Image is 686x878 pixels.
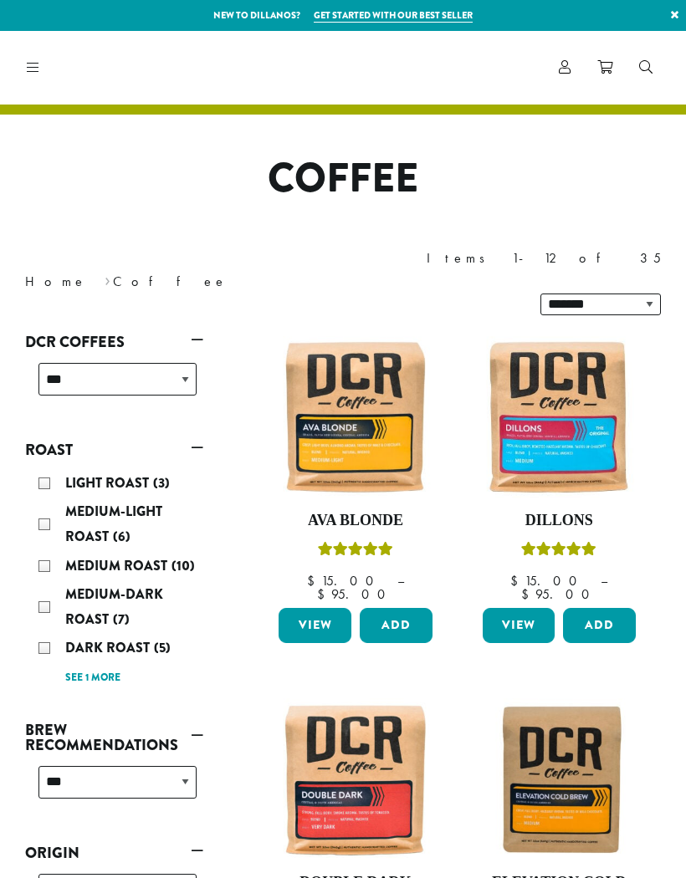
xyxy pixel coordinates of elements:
[279,608,351,643] a: View
[626,54,666,81] a: Search
[510,572,525,590] span: $
[25,328,203,356] a: DCR Coffees
[479,698,640,860] img: Elevation-Cold-Brew-300x300.jpg
[318,539,393,564] div: Rated 5.00 out of 5
[65,584,163,629] span: Medium-Dark Roast
[25,759,203,819] div: Brew Recommendations
[521,539,596,564] div: Rated 5.00 out of 5
[65,556,171,575] span: Medium Roast
[317,585,393,603] bdi: 95.00
[13,155,673,203] h1: Coffee
[25,273,87,290] a: Home
[65,638,154,657] span: Dark Roast
[510,572,585,590] bdi: 15.00
[65,473,153,493] span: Light Roast
[427,248,661,268] div: Items 1-12 of 35
[307,572,381,590] bdi: 15.00
[521,585,535,603] span: $
[105,266,110,292] span: ›
[25,436,203,464] a: Roast
[397,572,404,590] span: –
[479,336,640,498] img: Dillons-12oz-300x300.jpg
[113,527,131,546] span: (6)
[274,512,436,530] h4: Ava Blonde
[25,716,203,759] a: Brew Recommendations
[563,608,636,643] button: Add
[274,698,436,860] img: Double-Dark-12oz-300x300.jpg
[274,336,436,498] img: Ava-Blonde-12oz-1-300x300.jpg
[25,464,203,696] div: Roast
[153,473,170,493] span: (3)
[25,272,318,292] nav: Breadcrumb
[521,585,597,603] bdi: 95.00
[65,670,120,687] a: See 1 more
[25,839,203,867] a: Origin
[479,512,640,530] h4: Dillons
[314,8,473,23] a: Get started with our best seller
[25,356,203,416] div: DCR Coffees
[360,608,433,643] button: Add
[65,502,162,546] span: Medium-Light Roast
[171,556,195,575] span: (10)
[274,336,436,601] a: Ava BlondeRated 5.00 out of 5
[601,572,607,590] span: –
[113,610,130,629] span: (7)
[154,638,171,657] span: (5)
[307,572,321,590] span: $
[479,336,640,601] a: DillonsRated 5.00 out of 5
[483,608,555,643] a: View
[317,585,331,603] span: $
